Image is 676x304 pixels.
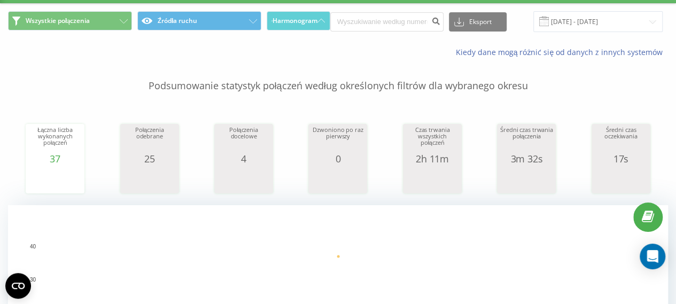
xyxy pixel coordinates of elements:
[500,127,553,153] div: Średni czas trwania połączenia
[406,127,459,153] div: Czas trwania wszystkich połączeń
[594,127,648,153] div: Średni czas oczekiwania
[406,153,459,164] div: 2h 11m
[449,12,507,32] button: Eksport
[217,127,270,153] div: Połączenia docelowe
[5,273,31,299] button: Open CMP widget
[28,164,82,196] svg: A chart.
[123,153,176,164] div: 25
[30,277,36,283] text: 30
[330,12,444,32] input: Wyszukiwanie według numeru
[406,164,459,196] svg: A chart.
[217,153,270,164] div: 4
[455,47,668,57] a: Kiedy dane mogą różnić się od danych z innych systemów
[137,11,261,30] button: Źródła ruchu
[500,164,553,196] svg: A chart.
[123,127,176,153] div: Połączenia odebrane
[217,164,270,196] svg: A chart.
[8,58,668,93] p: Podsumowanie statystyk połączeń według określonych filtrów dla wybranego okresu
[594,153,648,164] div: 17s
[311,164,364,196] svg: A chart.
[640,244,665,269] div: Open Intercom Messenger
[273,17,317,25] span: Harmonogram
[267,11,330,30] button: Harmonogram
[8,11,132,30] button: Wszystkie połączenia
[30,244,36,250] text: 40
[311,127,364,153] div: Dzwoniono po raz pierwszy
[500,153,553,164] div: 3m 32s
[311,153,364,164] div: 0
[123,164,176,196] svg: A chart.
[28,127,82,153] div: Łączna liczba wykonanych połączeń
[28,153,82,164] div: 37
[594,164,648,196] svg: A chart.
[26,17,90,25] span: Wszystkie połączenia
